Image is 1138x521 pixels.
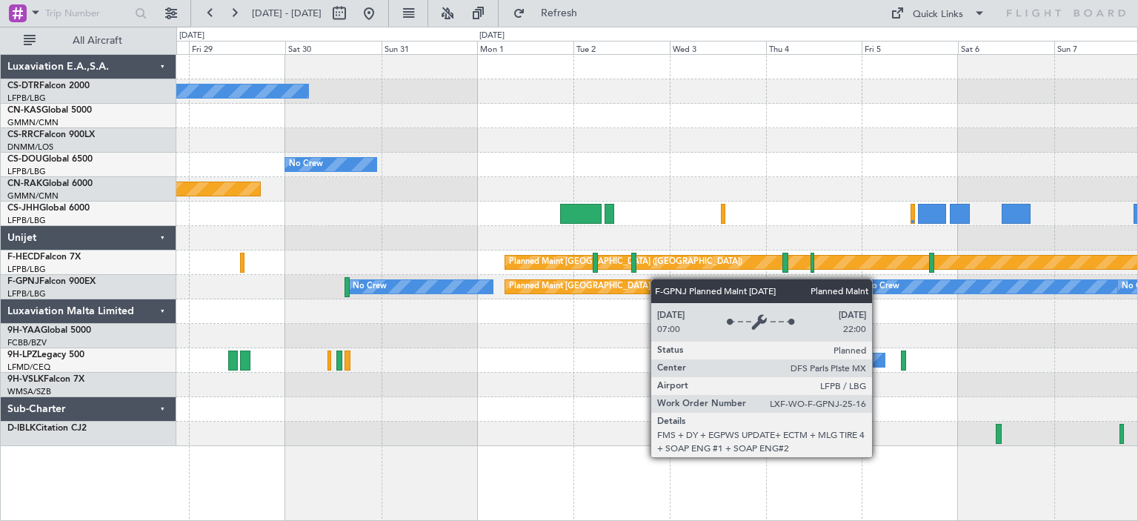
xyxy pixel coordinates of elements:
a: CS-JHHGlobal 6000 [7,204,90,213]
span: CS-JHH [7,204,39,213]
a: GMMN/CMN [7,117,59,128]
div: No Crew [289,153,323,176]
div: No Crew [745,349,779,371]
a: FCBB/BZV [7,337,47,348]
a: F-HECDFalcon 7X [7,253,81,262]
a: LFPB/LBG [7,288,46,299]
div: Wed 3 [670,41,766,54]
span: D-IBLK [7,424,36,433]
span: F-GPNJ [7,277,39,286]
button: Quick Links [883,1,993,25]
div: Planned Maint [GEOGRAPHIC_DATA] ([GEOGRAPHIC_DATA]) [509,251,742,273]
a: LFMD/CEQ [7,362,50,373]
span: 9H-YAA [7,326,41,335]
a: GMMN/CMN [7,190,59,202]
div: Sat 6 [958,41,1054,54]
a: F-GPNJFalcon 900EX [7,277,96,286]
a: CS-DOUGlobal 6500 [7,155,93,164]
div: Fri 5 [862,41,958,54]
span: Refresh [528,8,590,19]
div: Quick Links [913,7,963,22]
div: No Crew [865,276,899,298]
a: CS-DTRFalcon 2000 [7,82,90,90]
div: Planned Maint [GEOGRAPHIC_DATA] ([GEOGRAPHIC_DATA]) [509,276,742,298]
a: LFPB/LBG [7,215,46,226]
a: LFPB/LBG [7,93,46,104]
a: 9H-LPZLegacy 500 [7,351,84,359]
div: Tue 2 [573,41,670,54]
div: No Crew [353,276,387,298]
a: DNMM/LOS [7,142,53,153]
span: CS-RRC [7,130,39,139]
a: LFPB/LBG [7,264,46,275]
input: Trip Number [45,2,130,24]
span: CN-KAS [7,106,41,115]
span: F-HECD [7,253,40,262]
a: CS-RRCFalcon 900LX [7,130,95,139]
div: [DATE] [179,30,204,42]
div: [DATE] [479,30,505,42]
span: 9H-LPZ [7,351,37,359]
button: All Aircraft [16,29,161,53]
div: Sun 31 [382,41,478,54]
button: Refresh [506,1,595,25]
span: CN-RAK [7,179,42,188]
div: Thu 4 [766,41,862,54]
div: Mon 1 [477,41,573,54]
span: All Aircraft [39,36,156,46]
a: 9H-VSLKFalcon 7X [7,375,84,384]
span: CS-DOU [7,155,42,164]
div: Fri 29 [189,41,285,54]
span: 9H-VSLK [7,375,44,384]
a: CN-KASGlobal 5000 [7,106,92,115]
a: WMSA/SZB [7,386,51,397]
span: [DATE] - [DATE] [252,7,322,20]
div: Sat 30 [285,41,382,54]
span: CS-DTR [7,82,39,90]
a: 9H-YAAGlobal 5000 [7,326,91,335]
a: CN-RAKGlobal 6000 [7,179,93,188]
a: D-IBLKCitation CJ2 [7,424,87,433]
a: LFPB/LBG [7,166,46,177]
